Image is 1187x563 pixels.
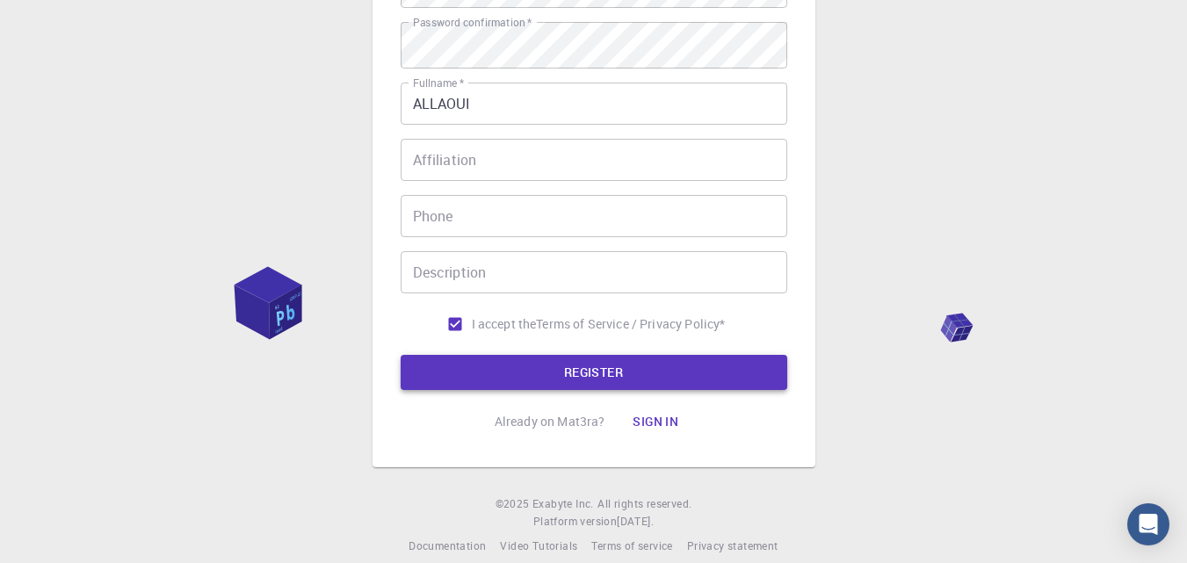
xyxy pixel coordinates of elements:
[597,495,691,513] span: All rights reserved.
[532,495,594,513] a: Exabyte Inc.
[413,15,532,30] label: Password confirmation
[409,538,486,552] span: Documentation
[500,538,577,555] a: Video Tutorials
[500,538,577,552] span: Video Tutorials
[533,513,617,531] span: Platform version
[409,538,486,555] a: Documentation
[536,315,725,333] a: Terms of Service / Privacy Policy*
[413,76,464,90] label: Fullname
[536,315,725,333] p: Terms of Service / Privacy Policy *
[401,355,787,390] button: REGISTER
[617,514,654,528] span: [DATE] .
[619,404,692,439] button: Sign in
[687,538,778,552] span: Privacy statement
[472,315,537,333] span: I accept the
[591,538,672,552] span: Terms of service
[617,513,654,531] a: [DATE].
[496,495,532,513] span: © 2025
[495,413,605,430] p: Already on Mat3ra?
[687,538,778,555] a: Privacy statement
[532,496,594,510] span: Exabyte Inc.
[1127,503,1169,545] div: Open Intercom Messenger
[591,538,672,555] a: Terms of service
